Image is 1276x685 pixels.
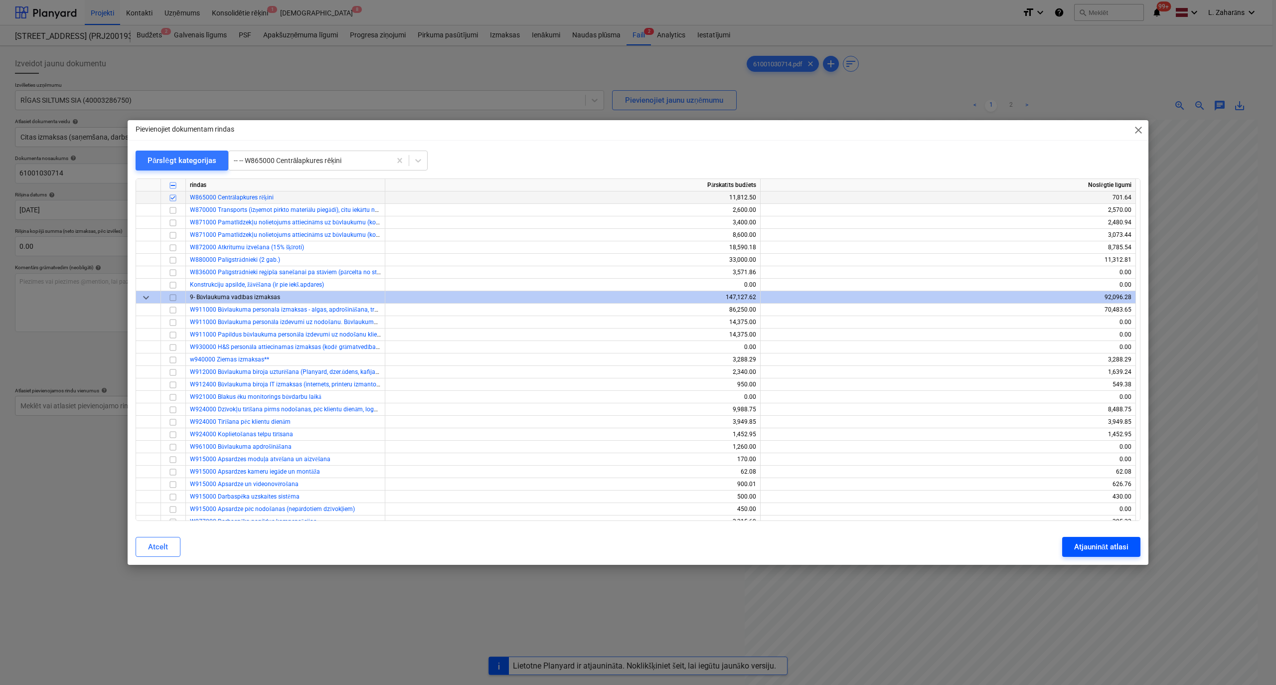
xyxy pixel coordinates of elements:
div: Atcelt [148,540,168,553]
div: 3,288.29 [765,353,1131,366]
a: W924000 Dzīvokļu tīrīšana pirms nodošanas, pēc klientu dienām, logu mazgāšana(pārdodamie m2) [190,406,457,413]
div: 33,000.00 [389,254,756,266]
div: 305.33 [765,515,1131,528]
div: 2,600.00 [389,204,756,216]
div: 701.64 [765,191,1131,204]
div: 11,312.81 [765,254,1131,266]
div: 3,073.44 [765,229,1131,241]
div: 0.00 [765,503,1131,515]
div: Noslēgtie līgumi [761,179,1136,191]
div: 2,340.00 [389,366,756,378]
div: 1,452.95 [765,428,1131,441]
div: 450.00 [389,503,756,515]
div: 0.00 [765,316,1131,329]
div: 626.76 [765,478,1131,491]
div: 3,288.29 [389,353,756,366]
div: 9,988.75 [389,403,756,416]
a: W915000 Apsardzes moduļa atvēšana un aizvēšana [190,456,330,463]
div: 0.00 [389,391,756,403]
div: 1,639.24 [765,366,1131,378]
a: W870000 Transports (izņemot pirkto materiālu piegādi), citu iekārtu noma (piemeram: ūdens atsūknē... [190,206,507,213]
span: W911000 Papildus būvlaukuma personāla izdevumi uz nodošanu klientiem. Būvlaukuma personala izmaks... [190,331,732,338]
a: W912000 Būvlaukuma biroja uzturēšana (Planyard, dzer.ūdens, kafijas aparāts u.c) [190,368,411,375]
div: 86,250.00 [389,304,756,316]
a: Konstrukciju apsilde, žāvēšana (ir pie iekš.apdares) [190,281,324,288]
div: 70,483.65 [765,304,1131,316]
div: rindas [186,179,385,191]
div: 3,571.86 [389,266,756,279]
button: Pārslēgt kategorijas [136,151,228,171]
iframe: Chat Widget [1226,637,1276,685]
div: 2,570.00 [765,204,1131,216]
div: 14,375.00 [389,329,756,341]
span: W880000 Palīgstrādnieki (2 gab.) [190,256,280,263]
span: close [1132,124,1144,136]
div: 147,127.62 [389,291,756,304]
a: w940000 Ziemas izmaksas** [190,356,269,363]
div: Atjaunināt atlasi [1074,540,1128,553]
div: 3,400.00 [389,216,756,229]
div: 62.08 [389,466,756,478]
div: Pārslēgt kategorijas [148,154,216,167]
div: 0.00 [765,441,1131,453]
a: W836000 Palīgstrādnieki reģipša sanešanai pa stāviem (pārcelta no starpsienu izb. sadaļas) [190,269,436,276]
div: 11,812.50 [389,191,756,204]
div: 3,949.85 [389,416,756,428]
span: keyboard_arrow_down [140,292,152,304]
div: 0.00 [765,391,1131,403]
div: 8,600.00 [389,229,756,241]
span: W911000 Būvlaukuma personala izmaksas - algas, apdrošināšana, transports, mob.sakari, sertifikāti... [190,306,554,313]
a: W915000 Apsardze pēc nodošanas (nepārdotiem dzīvokļiem) [190,506,355,513]
a: W912400 Būvlaukuma biroja IT izmaksas (internets, printeru izmantošana) [190,381,391,388]
a: W911000 Būvlaukuma personala izmaksas - algas, apdrošināšana, transports, mob.[PERSON_NAME], sert... [190,306,554,313]
div: 62.08 [765,466,1131,478]
a: W924000 Koplietošanas telpu tīrīsana [190,431,293,438]
a: W915000 Apsardzes kameru iegāde un montāža [190,468,320,475]
div: 500.00 [389,491,756,503]
a: W915000 Apsardze un videonovērošana [190,481,299,488]
div: 3,949.85 [765,416,1131,428]
a: W961000 Būvlaukuma apdrošināšana [190,443,292,450]
span: W921000 Blakus ēku monitorings būvdarbu laikā [190,393,321,400]
div: 8,488.75 [765,403,1131,416]
div: 0.00 [765,279,1131,291]
div: 18,590.18 [389,241,756,254]
div: 900.01 [389,478,756,491]
div: 549.38 [765,378,1131,391]
p: Pievienojiet dokumentam rindas [136,124,234,135]
div: 0.00 [389,279,756,291]
div: 14,375.00 [389,316,756,329]
a: W924000 Tīrīšana pēc klientu dienām [190,418,291,425]
div: 0.00 [765,341,1131,353]
button: Atcelt [136,537,180,557]
a: W977000 Darbaspēka papildus kompensācijas [190,518,317,525]
a: W930000 H&S personāla attiecinamas izmaksas (kodē grāmatvedība, pārvietots DM sadaļā) [190,343,436,350]
div: 92,096.28 [765,291,1131,304]
span: 9- Būvlaukuma vadības izmaksas [190,294,280,301]
div: 3,315.69 [389,515,756,528]
div: 950.00 [389,378,756,391]
a: W865000 Centrālapkures rēķini [190,194,274,201]
div: 8,785.54 [765,241,1131,254]
div: 170.00 [389,453,756,466]
div: 430.00 [765,491,1131,503]
a: W871000 Pamatlīdzekļu nolietojums attiecināms uz būvlaukumu (kodē grāmatvedība pēc Hilti OnTrack ... [190,219,564,226]
div: 0.00 [765,329,1131,341]
a: W915000 Darbaspēka uzskaites sistēma [190,493,300,500]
